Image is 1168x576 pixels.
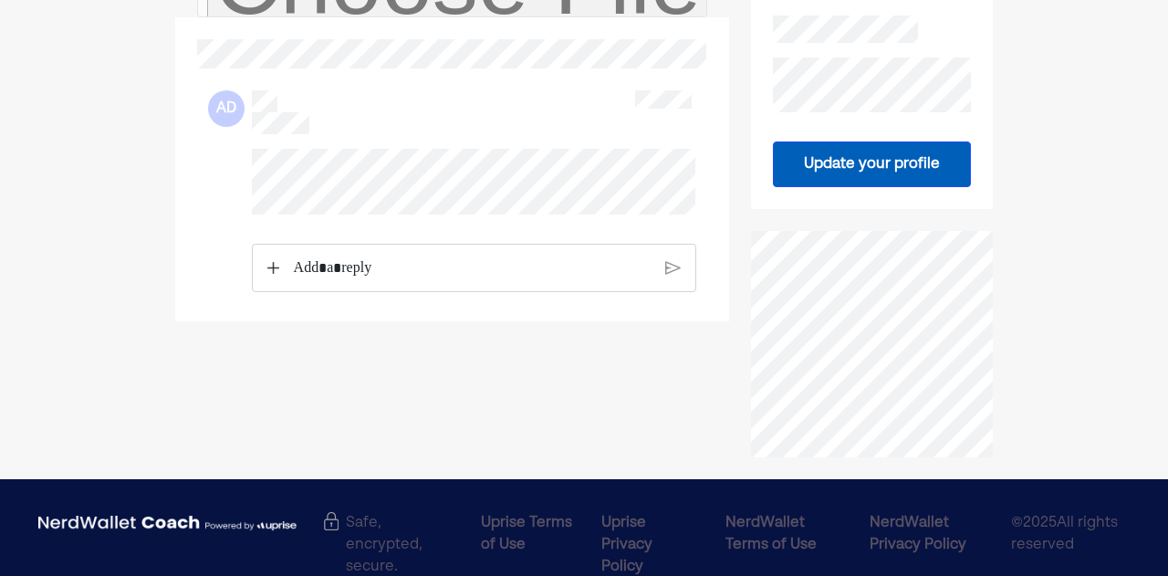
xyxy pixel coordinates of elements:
[208,90,245,127] div: AD
[324,512,459,529] div: Safe, encrypted, secure.
[284,245,661,292] div: Rich Text Editor. Editing area: main
[725,512,840,556] div: NerdWallet Terms of Use
[870,512,988,556] div: NerdWallet Privacy Policy
[481,512,572,556] div: Uprise Terms of Use
[773,141,971,187] button: Update your profile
